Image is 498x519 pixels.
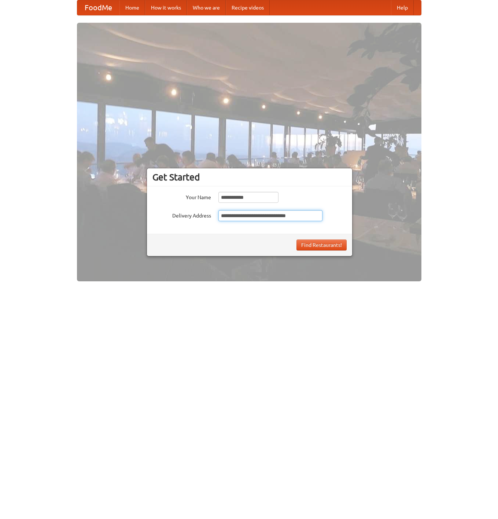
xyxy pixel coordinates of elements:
a: Home [119,0,145,15]
label: Delivery Address [152,210,211,219]
label: Your Name [152,192,211,201]
h3: Get Started [152,172,347,183]
a: Recipe videos [226,0,270,15]
a: FoodMe [77,0,119,15]
button: Find Restaurants! [296,240,347,251]
a: Help [391,0,414,15]
a: How it works [145,0,187,15]
a: Who we are [187,0,226,15]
